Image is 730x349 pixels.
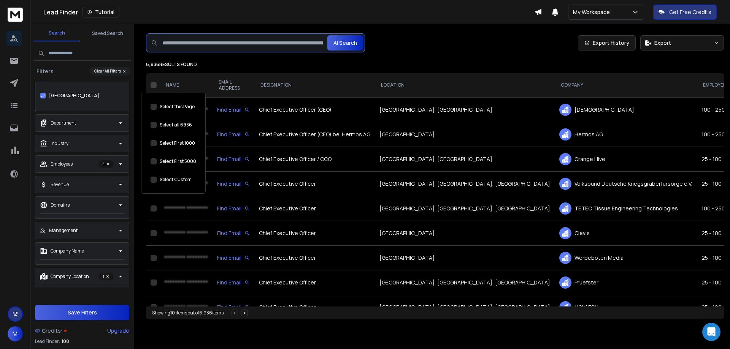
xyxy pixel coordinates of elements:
[217,229,250,237] div: Find Email
[160,177,192,183] label: Select Custom
[555,73,697,98] th: COMPANY
[559,178,692,190] div: Volksbund Deutsche Kriegsgräberfürsorge e.V.
[160,140,195,146] label: Select First 1000
[375,98,555,122] td: [GEOGRAPHIC_DATA], [GEOGRAPHIC_DATA]
[83,7,119,17] button: Tutorial
[254,196,375,221] td: Chief Executive Officer
[254,246,375,270] td: Chief Executive Officer
[146,62,724,68] p: 6,936 results found
[62,338,69,344] span: 100
[35,323,129,338] a: Credits:Upgrade
[160,104,195,110] label: Select this Page
[559,128,692,141] div: Hermos AG
[49,227,78,234] p: Management
[559,202,692,215] div: TETEC Tissue Engineering Technologies
[254,73,375,98] th: DESIGNATION
[217,303,250,311] div: Find Email
[559,276,692,289] div: Pruefster
[213,73,254,98] th: EMAIL ADDRESS
[160,158,196,164] label: Select First 5000
[375,295,555,320] td: [GEOGRAPHIC_DATA], [GEOGRAPHIC_DATA], [GEOGRAPHIC_DATA]
[51,182,69,188] p: Revenue
[559,104,692,116] div: [DEMOGRAPHIC_DATA]
[327,35,363,51] button: AI Search
[49,93,99,99] label: [GEOGRAPHIC_DATA]
[254,270,375,295] td: Chief Executive Officer
[98,273,114,280] p: 1
[559,227,692,239] div: Clevis
[35,338,60,344] p: Lead Finder:
[654,39,671,47] span: Export
[375,172,555,196] td: [GEOGRAPHIC_DATA], [GEOGRAPHIC_DATA], [GEOGRAPHIC_DATA]
[35,305,129,320] button: Save Filters
[669,8,711,16] p: Get Free Credits
[578,35,636,51] a: Export History
[254,221,375,246] td: Chief Executive Officer
[98,160,114,168] p: 4
[559,301,692,313] div: NOVAFON
[33,68,57,75] h3: Filters
[375,147,555,172] td: [GEOGRAPHIC_DATA], [GEOGRAPHIC_DATA]
[217,180,250,188] div: Find Email
[217,254,250,262] div: Find Email
[51,202,70,208] p: Domains
[375,122,555,147] td: [GEOGRAPHIC_DATA]
[653,5,717,20] button: Get Free Credits
[8,326,23,341] button: M
[90,67,131,76] button: Clear All Filters
[375,73,555,98] th: LOCATION
[217,279,250,286] div: Find Email
[375,270,555,295] td: [GEOGRAPHIC_DATA], [GEOGRAPHIC_DATA], [GEOGRAPHIC_DATA]
[217,155,250,163] div: Find Email
[217,106,250,114] div: Find Email
[160,122,192,128] label: Select all 6936
[573,8,613,16] p: My Workspace
[51,248,84,254] p: Company Name
[33,25,80,41] button: Search
[254,98,375,122] td: Chief Executive Officer (CEO)
[559,252,692,264] div: Werbeboten Media
[254,172,375,196] td: Chief Executive Officer
[84,26,131,41] button: Saved Search
[375,246,555,270] td: [GEOGRAPHIC_DATA]
[217,205,250,212] div: Find Email
[107,327,129,335] div: Upgrade
[42,327,63,335] span: Credits:
[375,221,555,246] td: [GEOGRAPHIC_DATA]
[254,147,375,172] td: Chief Executive Officer / CCO
[51,120,76,126] p: Department
[375,196,555,221] td: [GEOGRAPHIC_DATA], [GEOGRAPHIC_DATA], [GEOGRAPHIC_DATA]
[160,73,213,98] th: NAME
[51,141,68,147] p: Industry
[51,161,73,167] p: Employees
[152,310,224,316] div: Showing 10 items out of 6,936 items
[254,122,375,147] td: Chief Executive Officer (CEO) bei Hermos AG
[254,295,375,320] td: Chief Executive Officer
[51,273,89,280] p: Company Location
[559,153,692,165] div: Orange Hive
[217,131,250,138] div: Find Email
[43,7,535,17] div: Lead Finder
[702,323,720,341] div: Open Intercom Messenger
